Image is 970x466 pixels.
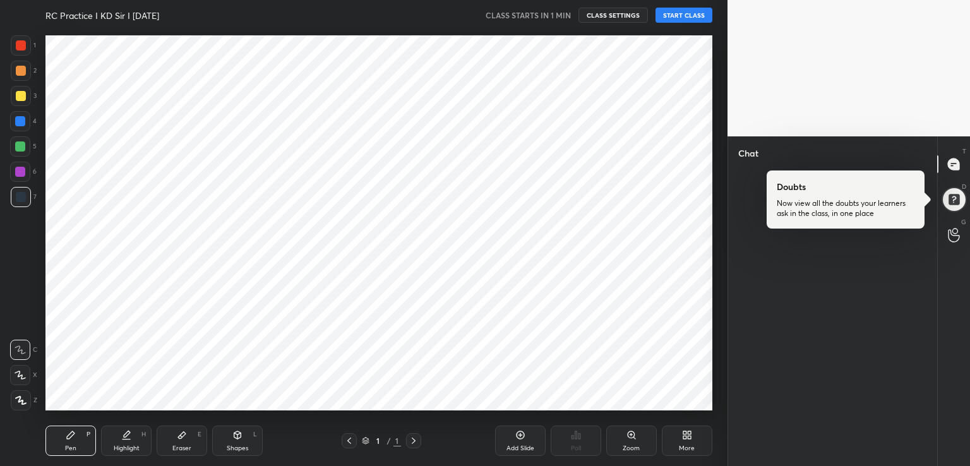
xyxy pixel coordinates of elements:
[11,35,36,56] div: 1
[372,437,385,445] div: 1
[10,340,37,360] div: C
[393,435,401,446] div: 1
[962,182,966,191] p: D
[962,146,966,156] p: T
[10,111,37,131] div: 4
[10,365,37,385] div: X
[10,136,37,157] div: 5
[10,162,37,182] div: 6
[11,61,37,81] div: 2
[387,437,391,445] div: /
[961,217,966,227] p: G
[253,431,257,438] div: L
[198,431,201,438] div: E
[728,136,769,170] p: Chat
[227,445,248,451] div: Shapes
[141,431,146,438] div: H
[486,9,571,21] h5: CLASS STARTS IN 1 MIN
[11,390,37,410] div: Z
[172,445,191,451] div: Eraser
[679,445,695,451] div: More
[45,9,159,21] h4: RC Practice I KD Sir I [DATE]
[65,445,76,451] div: Pen
[656,8,712,23] button: START CLASS
[623,445,640,451] div: Zoom
[87,431,90,438] div: P
[506,445,534,451] div: Add Slide
[11,187,37,207] div: 7
[578,8,648,23] button: CLASS SETTINGS
[11,86,37,106] div: 3
[114,445,140,451] div: Highlight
